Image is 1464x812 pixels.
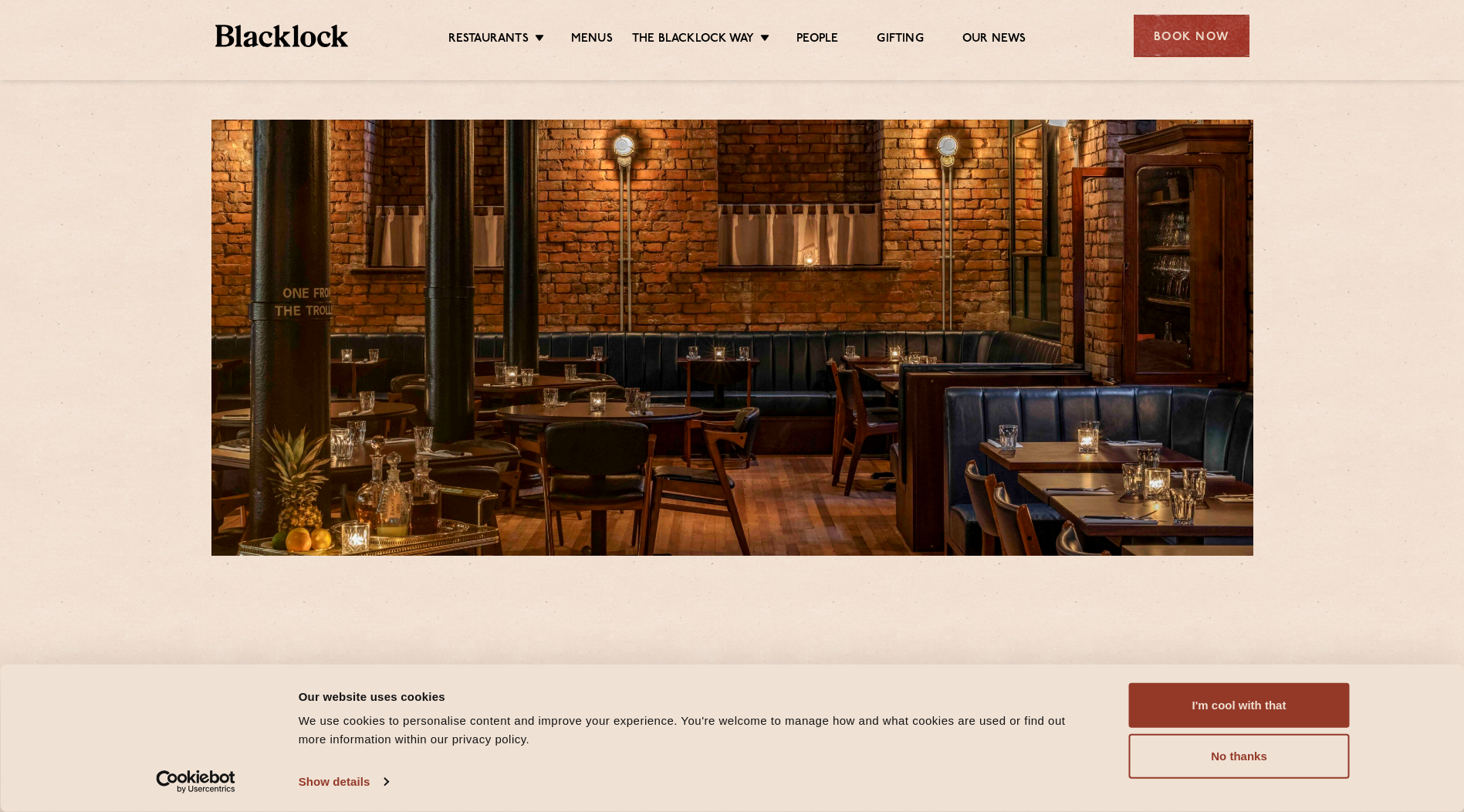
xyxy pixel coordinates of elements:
[796,32,838,49] a: People
[299,712,1094,749] div: We use cookies to personalise content and improve your experience. You're welcome to manage how a...
[632,32,754,49] a: The Blacklock Way
[571,32,613,49] a: Menus
[1129,683,1350,728] button: I'm cool with that
[1129,734,1350,779] button: No thanks
[877,32,923,49] a: Gifting
[1134,15,1249,57] div: Book Now
[128,770,263,793] a: Usercentrics Cookiebot - opens in a new window
[448,32,529,49] a: Restaurants
[299,687,1094,705] div: Our website uses cookies
[962,32,1026,49] a: Our News
[299,770,388,793] a: Show details
[215,25,349,47] img: BL_Textured_Logo-footer-cropped.svg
